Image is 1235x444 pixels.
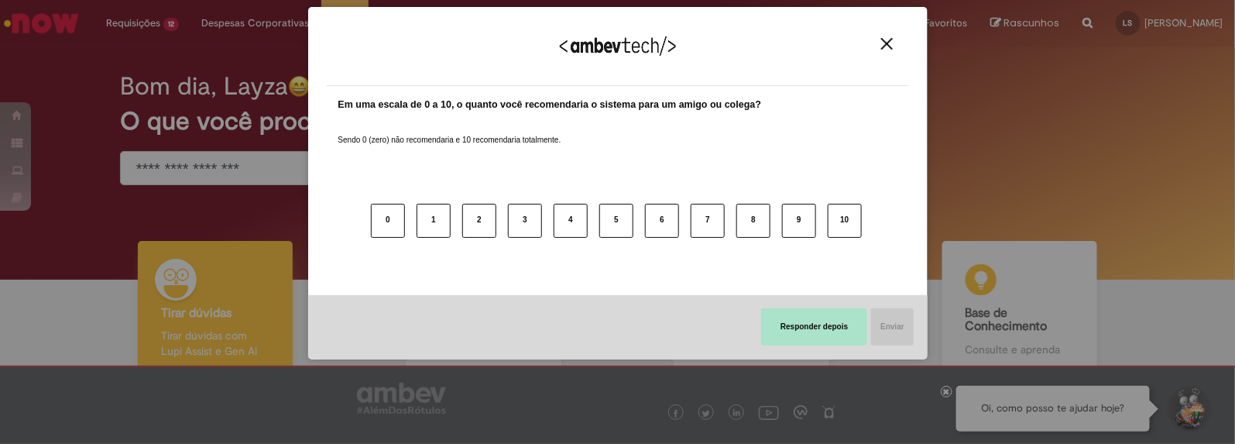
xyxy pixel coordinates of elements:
img: Logo Ambevtech [560,36,676,56]
img: Close [881,38,893,50]
label: Em uma escala de 0 a 10, o quanto você recomendaria o sistema para um amigo ou colega? [338,98,762,112]
button: 7 [691,204,725,238]
button: 5 [599,204,633,238]
button: 2 [462,204,496,238]
button: 0 [371,204,405,238]
button: Close [877,37,897,50]
button: 1 [417,204,451,238]
button: 4 [554,204,588,238]
button: 3 [508,204,542,238]
label: Sendo 0 (zero) não recomendaria e 10 recomendaria totalmente. [338,116,561,146]
button: 6 [645,204,679,238]
button: 10 [828,204,862,238]
button: 8 [736,204,770,238]
button: 9 [782,204,816,238]
button: Responder depois [761,308,867,346]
